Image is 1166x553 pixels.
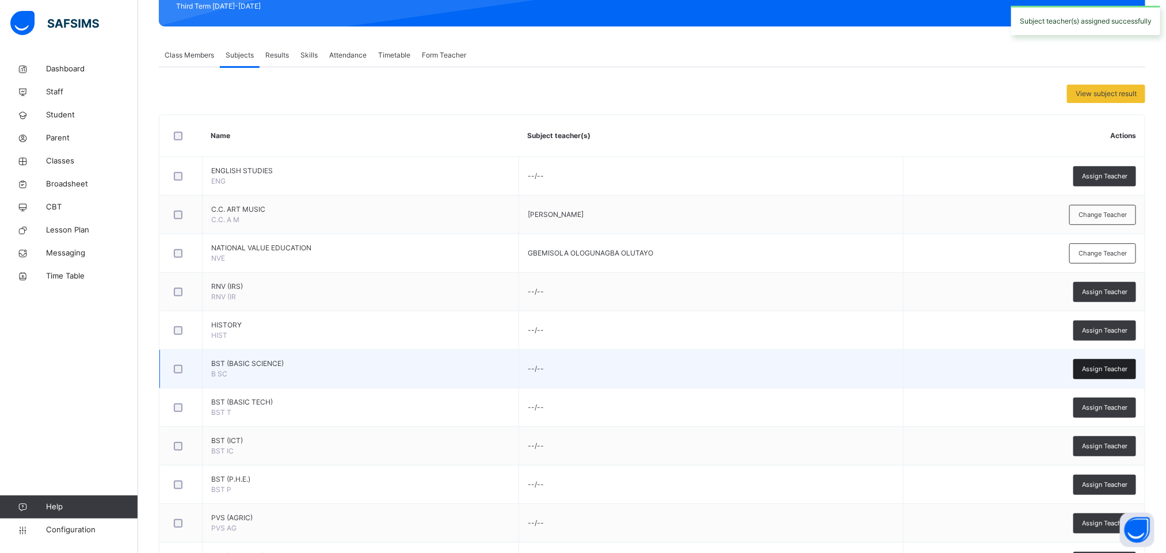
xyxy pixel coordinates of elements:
[519,388,903,427] td: --/--
[46,524,138,536] span: Configuration
[378,50,410,60] span: Timetable
[211,436,510,446] span: BST (ICT)
[519,466,903,504] td: --/--
[1082,518,1127,528] span: Assign Teacher
[211,320,510,330] span: HISTORY
[1120,513,1154,547] button: Open asap
[46,109,138,121] span: Student
[165,50,214,60] span: Class Members
[211,474,510,485] span: BST (P.H.E.)
[528,249,653,257] span: GBEMISOLA OLOGUNAGBA OLUTAYO
[1082,171,1127,181] span: Assign Teacher
[519,350,903,388] td: --/--
[1079,249,1127,258] span: Change Teacher
[211,254,225,262] span: NVE
[1079,210,1127,220] span: Change Teacher
[265,50,289,60] span: Results
[211,215,239,224] span: C.C. A M
[10,11,99,35] img: safsims
[211,292,236,301] span: RNV (IR
[519,273,903,311] td: --/--
[46,270,138,282] span: Time Table
[300,50,318,60] span: Skills
[211,331,227,340] span: HIST
[903,115,1145,157] th: Actions
[528,210,584,219] span: [PERSON_NAME]
[211,177,226,185] span: ENG
[211,524,237,532] span: PVS AG
[1011,6,1160,35] div: Subject teacher(s) assigned successfully
[211,359,510,369] span: BST (BASIC SCIENCE)
[211,447,234,455] span: BST IC
[226,50,254,60] span: Subjects
[1082,287,1127,297] span: Assign Teacher
[46,178,138,190] span: Broadsheet
[211,369,227,378] span: B SC
[46,247,138,259] span: Messaging
[211,408,231,417] span: BST T
[519,427,903,466] td: --/--
[46,501,138,513] span: Help
[519,157,903,196] td: --/--
[422,50,466,60] span: Form Teacher
[1082,403,1127,413] span: Assign Teacher
[211,513,510,523] span: PVS (AGRIC)
[46,224,138,236] span: Lesson Plan
[46,155,138,167] span: Classes
[1082,480,1127,490] span: Assign Teacher
[46,63,138,75] span: Dashboard
[211,281,510,292] span: RNV (IRS)
[519,504,903,543] td: --/--
[1082,326,1127,335] span: Assign Teacher
[1082,441,1127,451] span: Assign Teacher
[211,243,510,253] span: NATIONAL VALUE EDUCATION
[46,201,138,213] span: CBT
[211,204,510,215] span: C.C. ART MUSIC
[203,115,519,157] th: Name
[211,397,510,407] span: BST (BASIC TECH)
[329,50,367,60] span: Attendance
[1076,89,1137,99] span: View subject result
[519,115,903,157] th: Subject teacher(s)
[46,86,138,98] span: Staff
[211,166,510,176] span: ENGLISH STUDIES
[519,311,903,350] td: --/--
[46,132,138,144] span: Parent
[1082,364,1127,374] span: Assign Teacher
[211,485,231,494] span: BST P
